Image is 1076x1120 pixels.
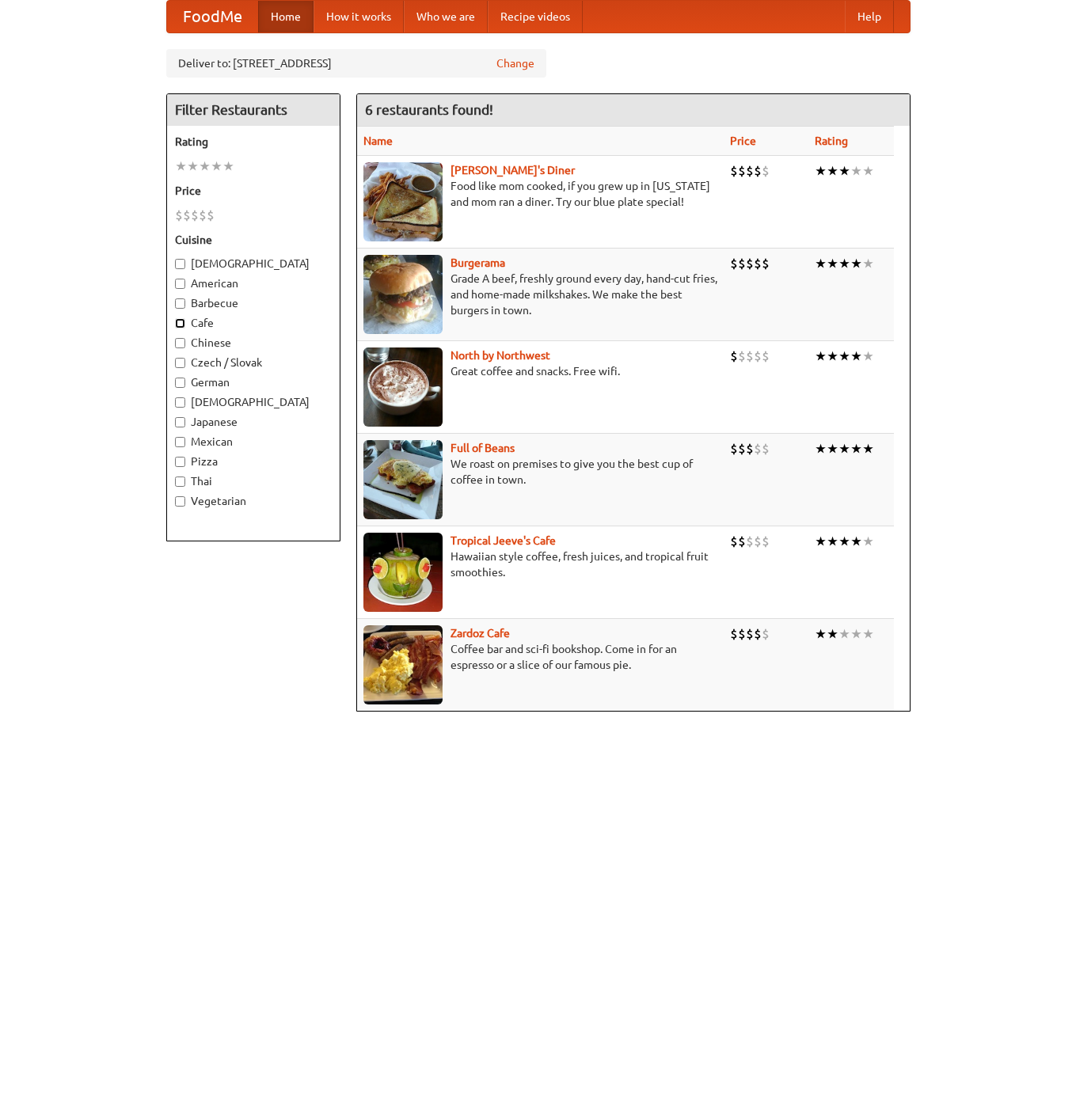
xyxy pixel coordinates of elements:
[838,533,850,550] li: ★
[451,442,515,454] a: Full of Beans
[815,440,827,457] li: ★
[191,207,199,224] li: $
[850,162,862,180] li: ★
[862,255,874,272] li: ★
[175,232,332,248] h5: Cuisine
[175,473,332,489] label: Thai
[730,440,738,457] li: $
[815,162,827,180] li: ★
[175,207,183,224] li: $
[451,164,575,177] a: [PERSON_NAME]'s Diner
[175,298,185,309] input: Barbecue
[451,534,556,547] a: Tropical Jeeve's Cafe
[762,533,770,550] li: $
[175,394,332,410] label: [DEMOGRAPHIC_DATA]
[167,94,340,126] h4: Filter Restaurants
[175,134,332,150] h5: Rating
[175,397,185,408] input: [DEMOGRAPHIC_DATA]
[363,271,717,318] p: Grade A beef, freshly ground every day, hand-cut fries, and home-made milkshakes. We make the bes...
[754,533,762,550] li: $
[862,440,874,457] li: ★
[746,440,754,457] li: $
[815,533,827,550] li: ★
[862,533,874,550] li: ★
[746,625,754,643] li: $
[175,437,185,447] input: Mexican
[496,55,534,71] a: Change
[850,255,862,272] li: ★
[815,347,827,365] li: ★
[199,207,207,224] li: $
[850,440,862,457] li: ★
[838,255,850,272] li: ★
[175,493,332,509] label: Vegetarian
[827,533,838,550] li: ★
[363,162,443,241] img: sallys.jpg
[175,417,185,427] input: Japanese
[762,347,770,365] li: $
[404,1,488,32] a: Who we are
[862,625,874,643] li: ★
[199,158,211,175] li: ★
[363,456,717,488] p: We roast on premises to give you the best cup of coffee in town.
[730,255,738,272] li: $
[451,627,510,640] a: Zardoz Cafe
[738,255,746,272] li: $
[175,434,332,450] label: Mexican
[738,533,746,550] li: $
[746,533,754,550] li: $
[838,625,850,643] li: ★
[187,158,199,175] li: ★
[175,457,185,467] input: Pizza
[762,162,770,180] li: $
[363,440,443,519] img: beans.jpg
[175,295,332,311] label: Barbecue
[175,318,185,328] input: Cafe
[754,255,762,272] li: $
[363,625,443,704] img: zardoz.jpg
[451,349,550,362] a: North by Northwest
[175,414,332,430] label: Japanese
[862,347,874,365] li: ★
[762,440,770,457] li: $
[363,135,393,147] a: Name
[815,625,827,643] li: ★
[845,1,894,32] a: Help
[746,347,754,365] li: $
[730,162,738,180] li: $
[738,625,746,643] li: $
[762,255,770,272] li: $
[827,255,838,272] li: ★
[175,335,332,351] label: Chinese
[363,363,717,379] p: Great coffee and snacks. Free wifi.
[827,625,838,643] li: ★
[175,374,332,390] label: German
[730,533,738,550] li: $
[175,476,185,487] input: Thai
[175,256,332,271] label: [DEMOGRAPHIC_DATA]
[363,178,717,210] p: Food like mom cooked, if you grew up in [US_STATE] and mom ran a diner. Try our blue plate special!
[175,378,185,388] input: German
[850,625,862,643] li: ★
[258,1,314,32] a: Home
[175,358,185,368] input: Czech / Slovak
[838,440,850,457] li: ★
[207,207,215,224] li: $
[738,440,746,457] li: $
[815,135,848,147] a: Rating
[730,135,756,147] a: Price
[175,183,332,199] h5: Price
[451,256,505,269] a: Burgerama
[862,162,874,180] li: ★
[363,641,717,673] p: Coffee bar and sci-fi bookshop. Come in for an espresso or a slice of our famous pie.
[314,1,404,32] a: How it works
[175,275,332,291] label: American
[850,347,862,365] li: ★
[850,533,862,550] li: ★
[175,158,187,175] li: ★
[166,49,546,78] div: Deliver to: [STREET_ADDRESS]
